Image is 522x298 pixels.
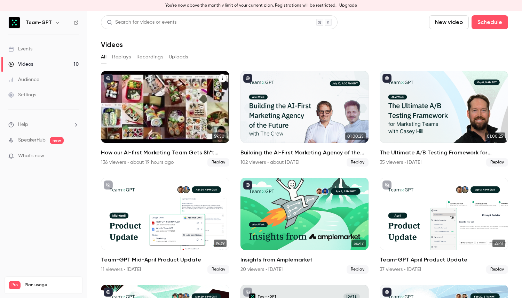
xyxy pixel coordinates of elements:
[18,121,28,128] span: Help
[240,159,299,166] div: 102 viewers • about [DATE]
[104,180,113,190] button: unpublished
[101,159,174,166] div: 136 viewers • about 19 hours ago
[345,132,366,140] span: 01:00:25
[9,281,21,289] span: Pro
[382,74,391,83] button: published
[8,76,39,83] div: Audience
[243,288,252,297] button: unpublished
[382,288,391,297] button: published
[380,178,508,273] li: Team-GPT April Product Update
[8,46,32,53] div: Events
[240,71,369,167] li: Building the AI-First Marketing Agency of the Future with The Crew
[347,158,369,167] span: Replay
[169,51,188,63] button: Uploads
[485,132,505,140] span: 01:00:25
[26,19,52,26] h6: Team-GPT
[240,178,369,273] a: 56:47Insights from Amplemarket20 viewers • [DATE]Replay
[212,132,227,140] span: 59:50
[380,71,508,167] a: 01:00:25The Ultimate A/B Testing Framework for Marketing Teams with [PERSON_NAME]35 viewers • [DA...
[486,158,508,167] span: Replay
[243,74,252,83] button: published
[112,51,131,63] button: Replays
[240,178,369,273] li: Insights from Amplemarket
[429,15,469,29] button: New video
[101,178,229,273] li: Team-GPT Mid-April Product Update
[101,71,229,167] li: How our AI-first Marketing Team Gets Sh*t Done
[240,256,369,264] h2: Insights from Amplemarket
[240,266,283,273] div: 20 viewers • [DATE]
[70,153,79,159] iframe: Noticeable Trigger
[18,137,46,144] a: SpeakerHub
[9,17,20,28] img: Team-GPT
[8,91,36,98] div: Settings
[8,61,33,68] div: Videos
[380,178,508,273] a: 27:41Team-GPT April Product Update37 viewers • [DATE]Replay
[101,71,229,167] a: 59:50How our AI-first Marketing Team Gets Sh*t Done136 viewers • about 19 hours agoReplay
[101,40,123,49] h1: Videos
[101,178,229,273] a: 19:39Team-GPT Mid-April Product Update11 viewers • [DATE]Replay
[347,265,369,274] span: Replay
[25,282,78,288] span: Plan usage
[8,121,79,128] li: help-dropdown-opener
[101,266,141,273] div: 11 viewers • [DATE]
[380,266,421,273] div: 37 viewers • [DATE]
[351,240,366,247] span: 56:47
[240,148,369,157] h2: Building the AI-First Marketing Agency of the Future with The Crew
[380,71,508,167] li: The Ultimate A/B Testing Framework for Marketing Teams with Casey Hill
[207,158,229,167] span: Replay
[243,180,252,190] button: published
[101,256,229,264] h2: Team-GPT Mid-April Product Update
[101,51,106,63] button: All
[380,148,508,157] h2: The Ultimate A/B Testing Framework for Marketing Teams with [PERSON_NAME]
[240,71,369,167] a: 01:00:25Building the AI-First Marketing Agency of the Future with The Crew102 viewers • about [DA...
[380,256,508,264] h2: Team-GPT April Product Update
[339,3,357,8] a: Upgrade
[214,240,227,247] span: 19:39
[380,159,421,166] div: 35 viewers • [DATE]
[104,74,113,83] button: published
[104,288,113,297] button: published
[486,265,508,274] span: Replay
[107,19,176,26] div: Search for videos or events
[492,240,505,247] span: 27:41
[101,15,508,294] section: Videos
[382,180,391,190] button: unpublished
[50,137,64,144] span: new
[101,148,229,157] h2: How our AI-first Marketing Team Gets Sh*t Done
[207,265,229,274] span: Replay
[18,152,44,160] span: What's new
[472,15,508,29] button: Schedule
[136,51,163,63] button: Recordings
